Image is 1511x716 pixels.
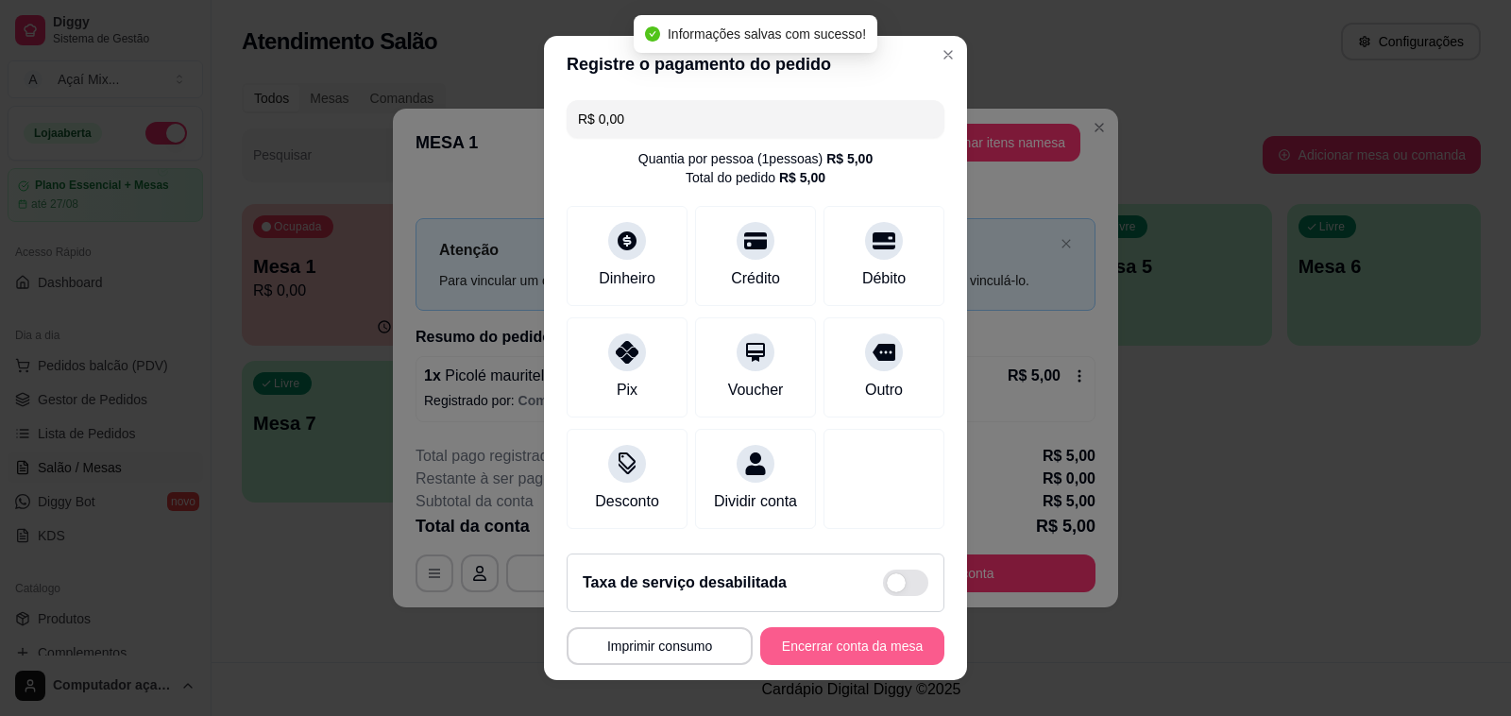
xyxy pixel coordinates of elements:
span: Informações salvas com sucesso! [668,26,866,42]
h2: Taxa de serviço desabilitada [583,571,787,594]
div: R$ 5,00 [779,168,825,187]
div: R$ 5,00 [826,149,873,168]
div: Voucher [728,379,784,401]
button: Close [933,40,963,70]
header: Registre o pagamento do pedido [544,36,967,93]
div: Crédito [731,267,780,290]
div: Dividir conta [714,490,797,513]
div: Pix [617,379,637,401]
button: Imprimir consumo [567,627,753,665]
div: Dinheiro [599,267,655,290]
div: Outro [865,379,903,401]
span: check-circle [645,26,660,42]
input: Ex.: hambúrguer de cordeiro [578,100,933,138]
div: Total do pedido [686,168,825,187]
div: Desconto [595,490,659,513]
div: Quantia por pessoa ( 1 pessoas) [638,149,873,168]
div: Débito [862,267,906,290]
button: Encerrar conta da mesa [760,627,944,665]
